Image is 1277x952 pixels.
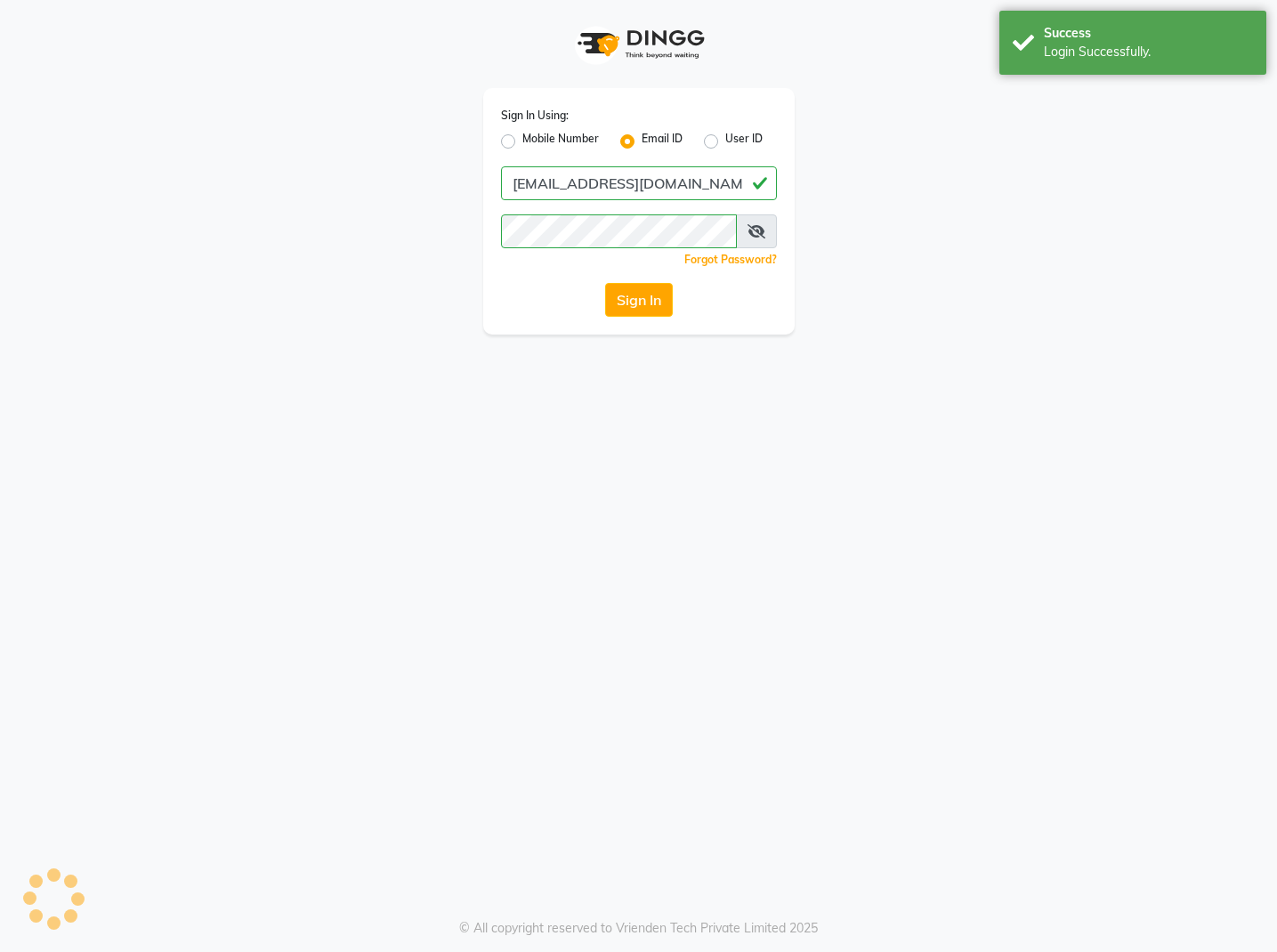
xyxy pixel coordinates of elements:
[501,166,777,200] input: Username
[642,131,683,152] label: Email ID
[501,108,569,124] label: Sign In Using:
[568,18,710,70] img: logo1.svg
[501,214,737,248] input: Username
[1044,43,1253,61] div: Login Successfully.
[684,253,777,266] a: Forgot Password?
[522,131,599,152] label: Mobile Number
[725,131,763,152] label: User ID
[605,283,673,317] button: Sign In
[1044,24,1253,43] div: Success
